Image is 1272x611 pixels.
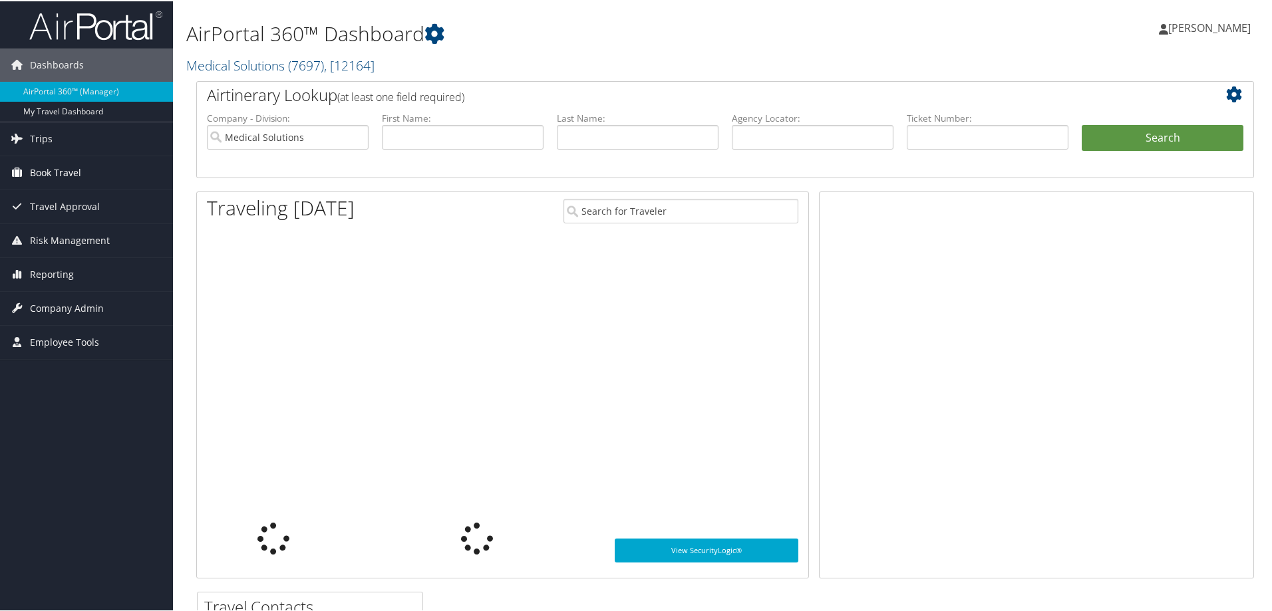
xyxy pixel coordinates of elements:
span: Risk Management [30,223,110,256]
label: Last Name: [557,110,718,124]
span: , [ 12164 ] [324,55,375,73]
label: Agency Locator: [732,110,893,124]
a: [PERSON_NAME] [1159,7,1264,47]
img: airportal-logo.png [29,9,162,40]
label: Company - Division: [207,110,369,124]
label: Ticket Number: [907,110,1068,124]
span: (at least one field required) [337,88,464,103]
span: Employee Tools [30,324,99,358]
a: Medical Solutions [186,55,375,73]
button: Search [1082,124,1243,150]
h2: Airtinerary Lookup [207,82,1156,105]
h1: AirPortal 360™ Dashboard [186,19,905,47]
span: Book Travel [30,155,81,188]
input: Search for Traveler [563,197,798,222]
a: View SecurityLogic® [615,537,798,561]
span: Travel Approval [30,189,100,222]
label: First Name: [382,110,544,124]
span: Reporting [30,257,74,290]
h1: Traveling [DATE] [207,193,355,221]
span: Trips [30,121,53,154]
span: ( 7697 ) [288,55,324,73]
span: [PERSON_NAME] [1168,19,1251,34]
span: Company Admin [30,291,104,324]
span: Dashboards [30,47,84,80]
